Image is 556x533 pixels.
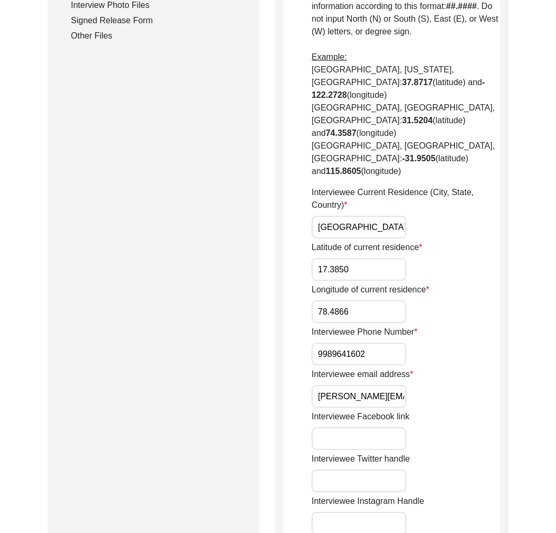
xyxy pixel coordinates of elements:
[402,116,433,125] b: 31.5204
[446,2,477,11] b: ##.####
[402,154,435,163] b: -31.9505
[312,495,424,508] label: Interviewee Instagram Handle
[312,52,347,61] span: Example:
[312,453,410,465] label: Interviewee Twitter handle
[71,14,247,27] div: Signed Release Form
[312,283,429,296] label: Longitude of current residence
[312,186,500,212] label: Interviewee Current Residence (City, State, Country)
[312,410,409,423] label: Interviewee Facebook link
[312,241,422,254] label: Latitude of current residence
[326,167,361,176] b: 115.8605
[312,368,413,381] label: Interviewee email address
[312,326,417,338] label: Interviewee Phone Number
[402,78,433,87] b: 37.8717
[71,30,247,42] div: Other Files
[326,128,357,137] b: 74.3587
